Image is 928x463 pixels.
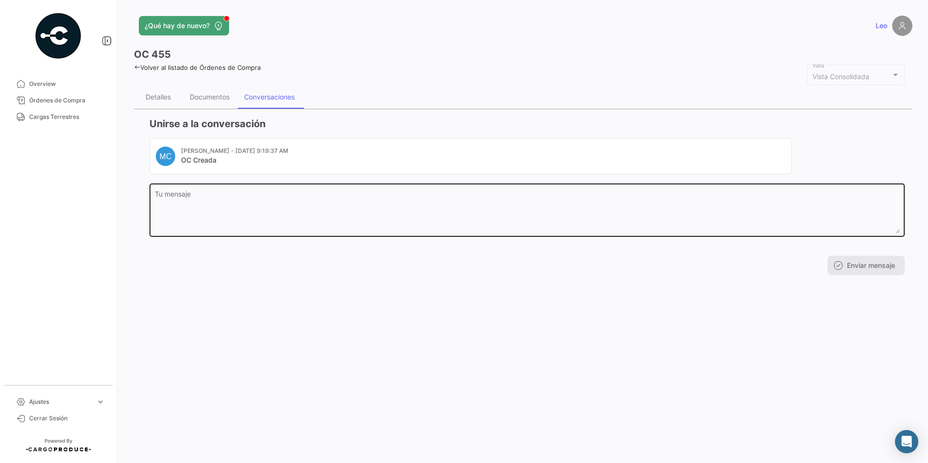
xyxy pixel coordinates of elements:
[134,64,261,71] a: Volver al listado de Órdenes de Compra
[149,117,905,131] h3: Unirse a la conversación
[34,12,83,60] img: powered-by.png
[29,96,105,105] span: Órdenes de Compra
[812,72,869,81] mat-select-trigger: Vista Consolidada
[29,414,105,423] span: Cerrar Sesión
[156,147,175,166] div: MC
[190,93,230,101] div: Documentos
[29,113,105,121] span: Cargas Terrestres
[876,21,887,31] span: Leo
[8,92,109,109] a: Órdenes de Compra
[8,76,109,92] a: Overview
[244,93,295,101] div: Conversaciones
[181,155,288,165] mat-card-title: OC Creada
[146,93,171,101] div: Detalles
[181,147,288,155] mat-card-subtitle: [PERSON_NAME] - [DATE] 9:19:37 AM
[96,397,105,406] span: expand_more
[892,16,912,36] img: placeholder-user.png
[29,80,105,88] span: Overview
[134,48,171,61] h3: OC 455
[139,16,229,35] button: ¿Qué hay de nuevo?
[895,430,918,453] div: Abrir Intercom Messenger
[8,109,109,125] a: Cargas Terrestres
[145,21,210,31] span: ¿Qué hay de nuevo?
[29,397,92,406] span: Ajustes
